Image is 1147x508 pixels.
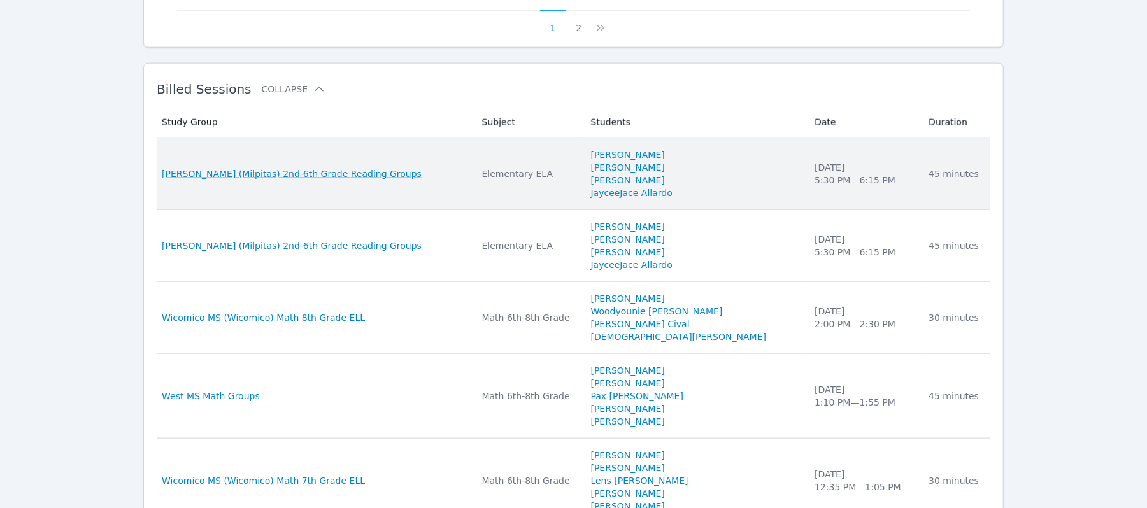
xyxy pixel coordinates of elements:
[162,474,365,487] a: Wicomico MS (Wicomico) Math 7th Grade ELL
[591,318,690,330] a: [PERSON_NAME] Cival
[474,107,583,138] th: Subject
[482,239,576,252] div: Elementary ELA
[591,305,723,318] a: Woodyounie [PERSON_NAME]
[929,167,983,180] div: 45 minutes
[583,107,808,138] th: Students
[540,10,566,34] button: 1
[591,462,665,474] a: [PERSON_NAME]
[815,233,913,258] div: [DATE] 5:30 PM — 6:15 PM
[591,474,688,487] a: Lens [PERSON_NAME]
[157,282,990,354] tr: Wicomico MS (Wicomico) Math 8th Grade ELLMath 6th-8th Grade[PERSON_NAME]Woodyounie [PERSON_NAME][...
[157,354,990,439] tr: West MS Math GroupsMath 6th-8th Grade[PERSON_NAME][PERSON_NAME]Pax [PERSON_NAME][PERSON_NAME][PER...
[591,246,665,258] a: [PERSON_NAME]
[157,138,990,210] tr: [PERSON_NAME] (Milpitas) 2nd-6th Grade Reading GroupsElementary ELA[PERSON_NAME][PERSON_NAME][PER...
[262,83,325,95] button: Collapse
[591,487,665,500] a: [PERSON_NAME]
[929,474,983,487] div: 30 minutes
[815,161,913,187] div: [DATE] 5:30 PM — 6:15 PM
[591,415,665,428] a: [PERSON_NAME]
[807,107,921,138] th: Date
[921,107,990,138] th: Duration
[482,311,576,324] div: Math 6th-8th Grade
[566,10,592,34] button: 2
[591,390,683,402] a: Pax [PERSON_NAME]
[591,148,665,161] a: [PERSON_NAME]
[591,330,766,343] a: [DEMOGRAPHIC_DATA][PERSON_NAME]
[815,383,913,409] div: [DATE] 1:10 PM — 1:55 PM
[815,305,913,330] div: [DATE] 2:00 PM — 2:30 PM
[591,377,665,390] a: [PERSON_NAME]
[591,292,665,305] a: [PERSON_NAME]
[591,258,673,271] a: JayceeJace Allardo
[591,220,665,233] a: [PERSON_NAME]
[162,239,422,252] a: [PERSON_NAME] (Milpitas) 2nd-6th Grade Reading Groups
[157,107,474,138] th: Study Group
[157,81,251,97] span: Billed Sessions
[157,210,990,282] tr: [PERSON_NAME] (Milpitas) 2nd-6th Grade Reading GroupsElementary ELA[PERSON_NAME][PERSON_NAME][PER...
[929,239,983,252] div: 45 minutes
[929,390,983,402] div: 45 minutes
[482,167,576,180] div: Elementary ELA
[591,161,665,174] a: [PERSON_NAME]
[591,364,665,377] a: [PERSON_NAME]
[482,390,576,402] div: Math 6th-8th Grade
[162,167,422,180] a: [PERSON_NAME] (Milpitas) 2nd-6th Grade Reading Groups
[591,174,665,187] a: [PERSON_NAME]
[482,474,576,487] div: Math 6th-8th Grade
[162,311,365,324] a: Wicomico MS (Wicomico) Math 8th Grade ELL
[591,233,665,246] a: [PERSON_NAME]
[591,449,665,462] a: [PERSON_NAME]
[929,311,983,324] div: 30 minutes
[815,468,913,493] div: [DATE] 12:35 PM — 1:05 PM
[591,402,665,415] a: [PERSON_NAME]
[591,187,673,199] a: JayceeJace Allardo
[162,390,260,402] a: West MS Math Groups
